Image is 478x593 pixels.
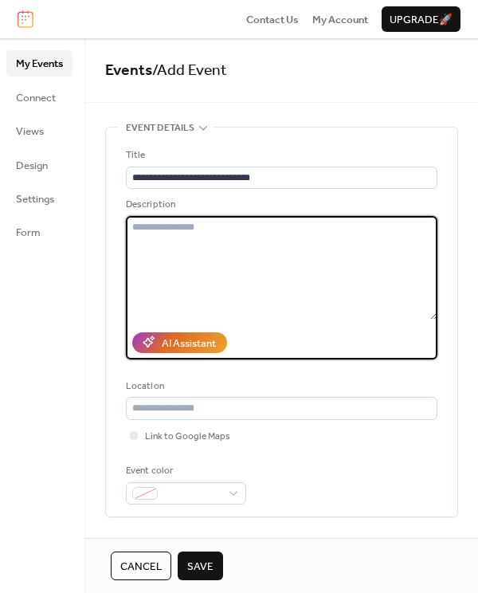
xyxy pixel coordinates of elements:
span: Form [16,225,41,241]
button: Save [178,552,223,580]
div: AI Assistant [162,336,216,351]
div: Event color [126,463,243,479]
a: My Account [312,11,368,27]
span: Views [16,124,44,139]
a: Contact Us [246,11,299,27]
span: My Account [312,12,368,28]
div: Title [126,147,434,163]
span: Contact Us [246,12,299,28]
a: Form [6,219,72,245]
span: Date and time [126,536,194,552]
button: Upgrade🚀 [382,6,460,32]
span: Connect [16,90,56,106]
span: Link to Google Maps [145,429,230,445]
span: / Add Event [152,56,227,85]
div: Location [126,379,434,395]
img: logo [18,10,33,28]
span: Event details [126,120,194,136]
span: Upgrade 🚀 [390,12,453,28]
span: My Events [16,56,63,72]
button: Cancel [111,552,171,580]
span: Cancel [120,559,162,575]
a: My Events [6,50,72,76]
button: AI Assistant [132,332,227,353]
span: Settings [16,191,54,207]
a: Views [6,118,72,143]
a: Settings [6,186,72,211]
span: Save [187,559,214,575]
a: Events [105,56,152,85]
span: Design [16,158,48,174]
div: Description [126,197,434,213]
a: Connect [6,84,72,110]
a: Design [6,152,72,178]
